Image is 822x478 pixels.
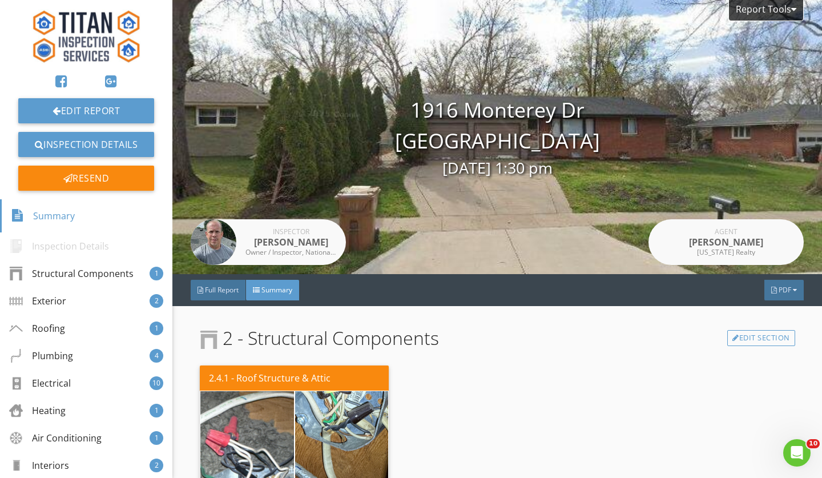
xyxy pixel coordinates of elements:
[245,249,337,256] div: Owner / Inspector, National Home Inspector Examination 2015
[807,439,820,448] span: 10
[680,235,772,249] div: [PERSON_NAME]
[18,132,154,157] a: Inspection Details
[31,9,141,64] img: Titan_logo_square_500x250.jpg
[9,349,73,363] div: Plumbing
[779,285,791,295] span: PDF
[150,322,163,335] div: 1
[261,285,292,295] span: Summary
[245,235,337,249] div: [PERSON_NAME]
[150,431,163,445] div: 1
[727,330,795,346] a: Edit Section
[205,285,239,295] span: Full Report
[172,156,822,180] div: [DATE] 1:30 pm
[680,228,772,235] div: Agent
[9,239,109,253] div: Inspection Details
[9,294,66,308] div: Exterior
[18,98,154,123] a: Edit Report
[9,404,66,417] div: Heating
[783,439,811,467] iframe: Intercom live chat
[9,459,69,472] div: Interiors
[150,404,163,417] div: 1
[150,376,163,390] div: 10
[680,249,772,256] div: [US_STATE] Realty
[150,294,163,308] div: 2
[150,267,163,280] div: 1
[245,228,337,235] div: Inspector
[9,322,65,335] div: Roofing
[9,431,102,445] div: Air Conditioning
[150,349,163,363] div: 4
[191,219,346,265] a: Inspector [PERSON_NAME] Owner / Inspector, National Home Inspector Examination 2015
[191,219,236,265] img: jeff_pic_5.jpg
[9,267,134,280] div: Structural Components
[11,206,75,226] div: Summary
[209,371,331,385] div: 2.4.1 - Roof Structure & Attic
[18,166,154,191] div: Resend
[9,376,71,390] div: Electrical
[150,459,163,472] div: 2
[172,95,822,180] div: 1916 Monterey Dr [GEOGRAPHIC_DATA]
[200,324,439,352] span: 2 - Structural Components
